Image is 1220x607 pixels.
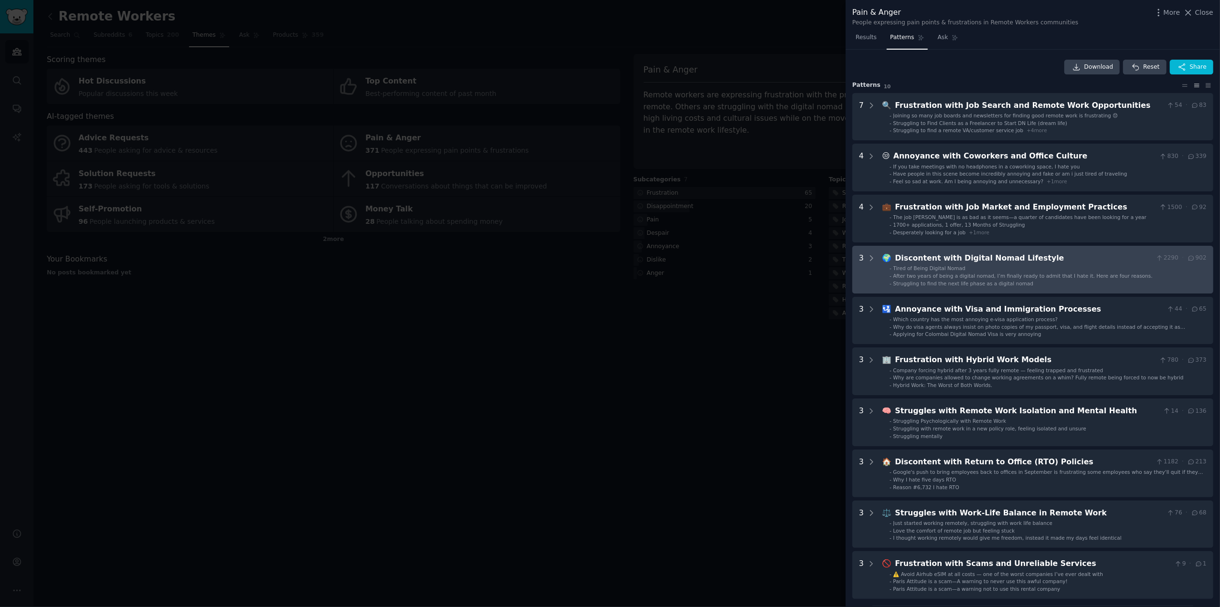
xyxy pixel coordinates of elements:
[890,127,891,134] div: -
[893,418,1007,424] span: Struggling Psychologically with Remote Work
[893,171,1127,177] span: Have people in this scene become incredibly annoying and fake or am i just tired of traveling
[890,120,891,126] div: -
[893,230,966,235] span: Desperately looking for a job
[893,469,1203,481] span: Google's push to bring employees back to offices in September is frustrating some employees who s...
[1159,356,1178,365] span: 780
[1167,101,1182,110] span: 54
[895,303,1163,315] div: Annoyance with Visa and Immigration Processes
[895,201,1156,213] div: Frustration with Job Market and Employment Practices
[882,304,892,314] span: 🛂
[893,113,1118,118] span: Joining so many job boards and newsletters for finding good remote work is frustrating 😞
[859,507,864,542] div: 3
[859,201,864,236] div: 4
[893,316,1058,322] span: Which country has the most annoying e-visa application process?
[1189,560,1191,568] span: ·
[893,578,1068,584] span: Paris Attitude is a scam—A warning to never use this awful company!
[890,425,891,432] div: -
[890,367,891,374] div: -
[969,230,990,235] span: + 1 more
[890,586,891,592] div: -
[893,281,1034,286] span: Struggling to find the next life phase as a digital nomad
[1027,127,1047,133] span: + 4 more
[859,303,864,338] div: 3
[882,253,892,262] span: 🌍
[852,19,1079,27] div: People expressing pain points & frustrations in Remote Workers communities
[1191,305,1207,314] span: 65
[1170,60,1213,75] button: Share
[890,527,891,534] div: -
[1186,101,1188,110] span: ·
[893,484,959,490] span: Reason #6,732 I hate RTO
[895,252,1152,264] div: Discontent with Digital Nomad Lifestyle
[893,164,1080,169] span: If you take meetings with no headphones in a coworking space, I hate you
[1064,60,1120,75] a: Download
[895,558,1171,570] div: Frustration with Scams and Unreliable Services
[1187,458,1207,466] span: 213
[1182,356,1184,365] span: ·
[1187,356,1207,365] span: 373
[1164,8,1180,18] span: More
[1143,63,1159,72] span: Reset
[1191,509,1207,517] span: 68
[1167,509,1182,517] span: 76
[1187,152,1207,161] span: 339
[890,571,891,577] div: -
[859,354,864,388] div: 3
[893,382,993,388] span: Hybrid Work: The Worst of Both Worlds.
[890,374,891,381] div: -
[852,30,880,50] a: Results
[882,559,892,568] span: 🚫
[895,507,1163,519] div: Struggles with Work-Life Balance in Remote Work
[893,150,1156,162] div: Annoyance with Coworkers and Office Culture
[882,202,892,211] span: 💼
[895,456,1152,468] div: Discontent with Return to Office (RTO) Policies
[1182,407,1184,416] span: ·
[890,280,891,287] div: -
[890,418,891,424] div: -
[893,520,1053,526] span: Just started working remotely, struggling with work life balance
[890,520,891,526] div: -
[882,355,892,364] span: 🏢
[890,316,891,323] div: -
[893,433,943,439] span: Struggling mentally
[856,33,877,42] span: Results
[859,252,864,287] div: 3
[859,100,864,134] div: 7
[890,469,891,475] div: -
[890,214,891,220] div: -
[893,324,1186,336] span: Why do visa agents always insist on photo copies of my passport, visa, and flight details instead...
[893,586,1061,592] span: Paris Attitude is a scam—a warning not to use this rental company
[893,535,1122,541] span: I thought working remotely would give me freedom, instead it made my days feel identical
[893,477,956,482] span: Why I hate five days RTO
[1182,458,1184,466] span: ·
[859,150,864,185] div: 4
[1190,63,1207,72] span: Share
[1182,254,1184,262] span: ·
[1156,458,1179,466] span: 1182
[1123,60,1166,75] button: Reset
[1186,509,1188,517] span: ·
[893,120,1068,126] span: Struggling to Find Clients as a Freelancer to Start DN Life (dream life)
[890,382,891,388] div: -
[1195,8,1213,18] span: Close
[859,558,864,592] div: 3
[893,367,1103,373] span: Company forcing hybrid after 3 years fully remote — feeling trapped and frustrated
[884,84,891,89] span: 10
[893,273,1153,279] span: After two years of being a digital nomad, I’m finally ready to admit that I hate it. Here are fou...
[893,178,1044,184] span: Feel so sad at work. Am I being annoying and unnecessary?
[890,484,891,491] div: -
[1183,8,1213,18] button: Close
[1191,101,1207,110] span: 83
[1154,8,1180,18] button: More
[1182,152,1184,161] span: ·
[1159,203,1182,212] span: 1500
[938,33,948,42] span: Ask
[1167,305,1182,314] span: 44
[890,178,891,185] div: -
[893,331,1041,337] span: Applying for Colombai Digital Nomad Visa is very annoying
[1186,305,1188,314] span: ·
[895,100,1163,112] div: Frustration with Job Search and Remote Work Opportunities
[890,331,891,337] div: -
[882,457,892,466] span: 🏠
[893,375,1184,380] span: Why are companies allowed to change working agreements on a whim? Fully remote being forced to no...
